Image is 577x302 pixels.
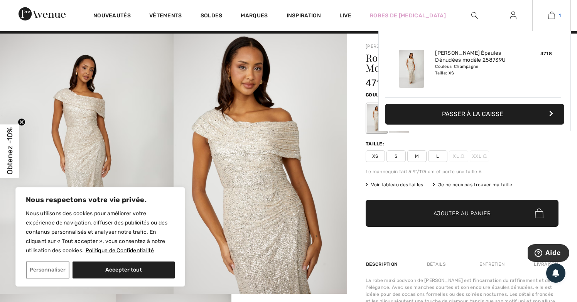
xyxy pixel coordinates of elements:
[366,44,404,49] a: [PERSON_NAME]
[510,11,516,20] img: Mes infos
[366,168,558,175] div: Le mannequin fait 5'9"/175 cm et porte une taille 6.
[433,181,513,188] div: Je ne peux pas trouver ma taille
[366,92,390,98] span: Couleur:
[559,12,561,19] span: 1
[366,200,558,227] button: Ajouter au panier
[535,208,543,218] img: Bag.svg
[26,209,175,255] p: Nous utilisons des cookies pour améliorer votre expérience de navigation, diffuser des publicités...
[548,11,555,20] img: Mon panier
[366,181,423,188] span: Voir tableau des tailles
[149,12,182,20] a: Vêtements
[366,150,385,162] span: XS
[399,50,424,88] img: Robe Longue Épaules Dénudées modèle 258739U
[366,257,399,271] div: Description
[504,11,523,20] a: Se connecter
[26,195,175,204] p: Nous respectons votre vie privée.
[528,244,569,263] iframe: Ouvre un widget dans lequel vous pouvez trouver plus d’informations
[174,34,347,294] img: Robe Longue &Eacute;paules D&eacute;nud&eacute;es mod&egrave;le 258739U. 2
[473,257,511,271] div: Entretien
[540,51,552,56] span: 4718
[73,262,175,278] button: Accepter tout
[201,12,223,20] a: Soldes
[19,6,66,22] img: 1ère Avenue
[532,257,558,271] div: Livraison
[435,64,511,76] div: Couleur: Champagne Taille: XS
[5,128,14,175] span: Obtenez -10%
[385,104,564,125] button: Passer à la caisse
[420,257,452,271] div: Détails
[471,11,478,20] img: recherche
[93,12,131,20] a: Nouveautés
[26,262,69,278] button: Personnaliser
[18,118,25,126] button: Close teaser
[366,140,386,147] div: Taille:
[241,12,268,20] a: Marques
[85,247,154,254] a: Politique de Confidentialité
[15,187,185,287] div: Nous respectons votre vie privée.
[533,11,570,20] a: 1
[434,209,491,218] span: Ajouter au panier
[366,78,386,88] span: 4718
[287,12,321,20] span: Inspiration
[366,53,526,73] h1: Robe longue Épaules dénudées Modèle 258739U
[367,104,387,133] div: Champagne
[370,12,446,20] a: Robes de [MEDICAL_DATA]
[435,50,511,64] a: [PERSON_NAME] Épaules Dénudées modèle 258739U
[339,12,351,20] a: Live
